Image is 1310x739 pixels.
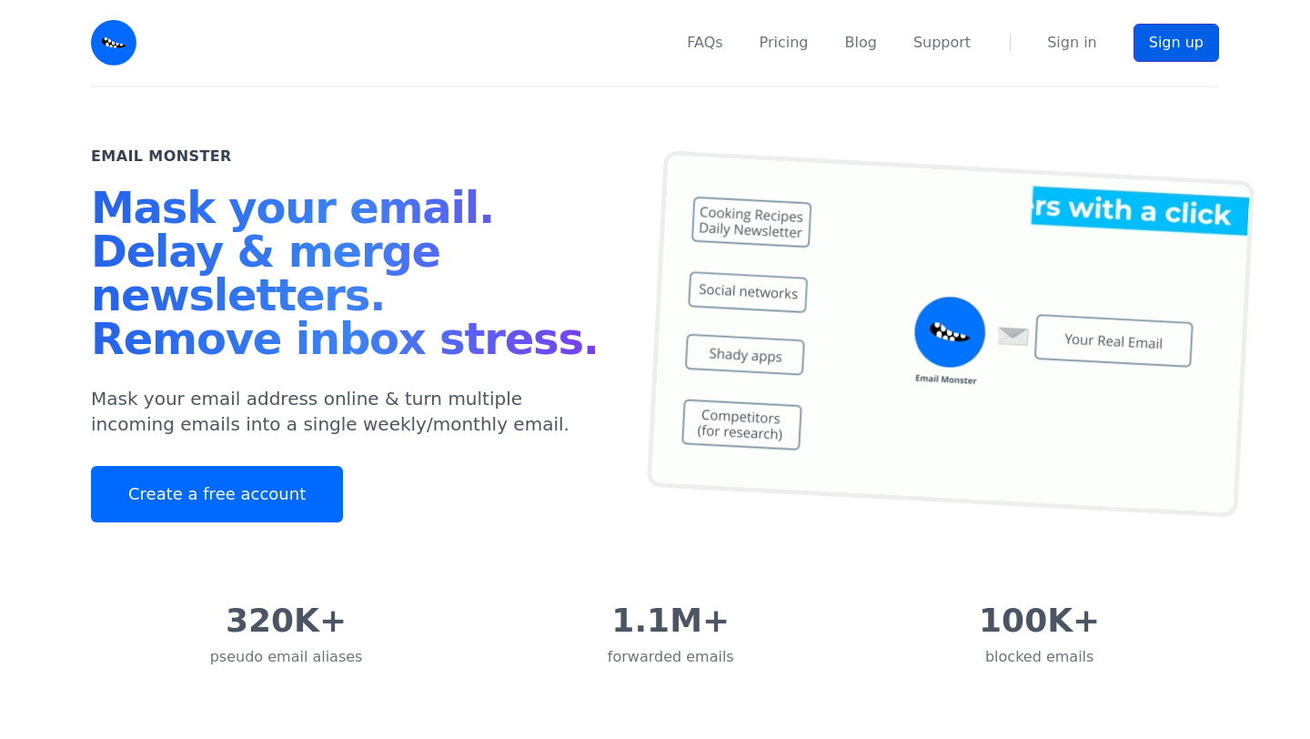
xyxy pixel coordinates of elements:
[647,150,1255,518] img: temp mail, free temporary mail, Temporary Email
[210,602,363,639] div: 320K+
[608,602,734,639] div: 1.1M+
[845,32,877,54] a: Blog
[91,186,611,368] h1: Mask your email. Delay & merge newsletters. Remove inbox stress.
[210,646,363,668] div: pseudo email aliases
[91,386,611,437] p: Mask your email address online & turn multiple incoming emails into a single weekly/monthly email.
[91,466,343,522] a: Create a free account
[91,20,136,66] img: Email Monster
[608,646,734,668] div: forwarded emails
[1047,32,1097,54] a: Sign in
[913,32,971,54] a: Support
[1134,24,1219,62] a: Sign up
[979,602,1100,639] div: 100K+
[687,32,722,54] a: FAQs
[979,646,1100,668] div: blocked emails
[91,146,232,167] h2: Email Monster
[760,32,809,54] a: Pricing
